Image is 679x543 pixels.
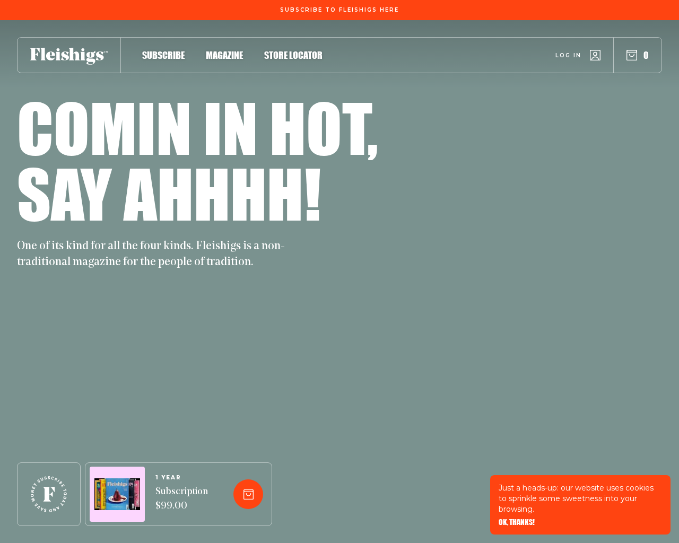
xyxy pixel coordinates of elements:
[155,475,208,514] a: 1 YEARSubscription $99.00
[280,7,399,13] span: Subscribe To Fleishigs Here
[499,519,535,526] button: OK, THANKS!
[555,50,600,60] a: Log in
[555,51,581,59] span: Log in
[206,48,243,62] a: Magazine
[142,49,185,61] span: Subscribe
[206,49,243,61] span: Magazine
[17,94,378,160] h1: Comin in hot,
[499,483,662,514] p: Just a heads-up: our website uses cookies to sprinkle some sweetness into your browsing.
[278,7,401,12] a: Subscribe To Fleishigs Here
[264,49,323,61] span: Store locator
[17,160,321,226] h1: Say ahhhh!
[155,475,208,481] span: 1 YEAR
[94,478,140,511] img: Magazines image
[17,239,293,270] p: One of its kind for all the four kinds. Fleishigs is a non-traditional magazine for the people of...
[155,485,208,514] span: Subscription $99.00
[626,49,649,61] button: 0
[264,48,323,62] a: Store locator
[142,48,185,62] a: Subscribe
